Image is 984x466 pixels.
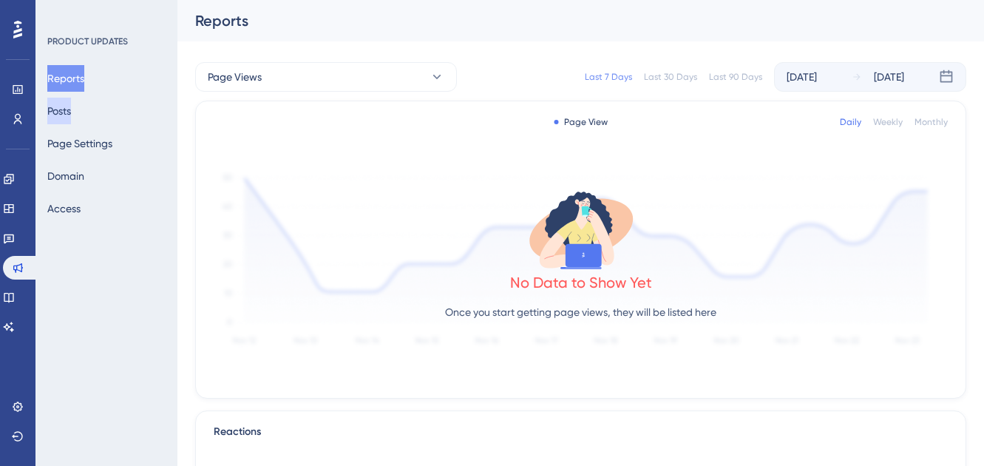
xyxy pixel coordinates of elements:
div: Weekly [873,116,903,128]
button: Domain [47,163,84,189]
p: Once you start getting page views, they will be listed here [445,303,716,321]
span: Page Views [208,68,262,86]
div: Page View [554,116,608,128]
button: Access [47,195,81,222]
button: Posts [47,98,71,124]
div: Daily [840,116,861,128]
div: Last 30 Days [644,71,697,83]
button: Page Views [195,62,457,92]
div: No Data to Show Yet [510,272,652,293]
div: Reports [195,10,929,31]
div: Monthly [915,116,948,128]
div: PRODUCT UPDATES [47,36,128,47]
button: Page Settings [47,130,112,157]
div: Last 90 Days [709,71,762,83]
div: [DATE] [874,68,904,86]
div: Last 7 Days [585,71,632,83]
div: [DATE] [787,68,817,86]
div: Reactions [214,423,948,441]
button: Reports [47,65,84,92]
